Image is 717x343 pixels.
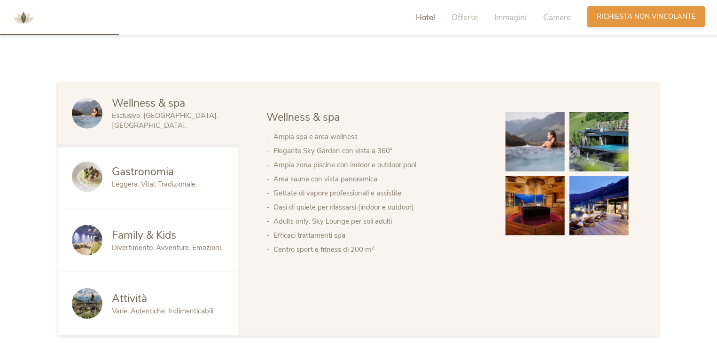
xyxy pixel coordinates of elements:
span: Hotel [416,12,435,23]
img: AMONTI & LUNARIS Wellnessresort [9,4,38,32]
span: Wellness & spa [112,96,185,110]
span: Camere [543,12,571,23]
li: Oasi di quiete per rilassarsi (indoor e outdoor) [273,200,487,214]
li: Ampia zona piscine con indoor e outdoor pool [273,158,487,172]
span: Divertimento. Avventure. Emozioni. [112,243,222,252]
span: Richiesta non vincolante [597,12,696,22]
li: Ampia spa e area wellness [273,130,487,144]
a: AMONTI & LUNARIS Wellnessresort [9,14,38,21]
span: Gastronomia [112,164,174,179]
span: Leggera. Vital. Tradizionale. [112,179,197,189]
span: Immagini [494,12,527,23]
li: Centro sport e fitness di 200 m [273,242,487,257]
span: Family & Kids [112,228,176,242]
li: Area saune con vista panoramica [273,172,487,186]
li: Gettate di vapore professionali e assistite [273,186,487,200]
sup: 2 [371,244,374,251]
span: Offerte [452,12,478,23]
li: Efficaci trattamenti spa [273,228,487,242]
span: Wellness & spa [266,110,340,125]
span: Esclusivo. [GEOGRAPHIC_DATA]. [GEOGRAPHIC_DATA]. [112,111,218,130]
span: Varie. Autentiche. Indimenticabili. [112,306,215,316]
li: Adults only: Sky Lounge per soli adulti [273,214,487,228]
li: Elegante Sky Garden con vista a 360° [273,144,487,158]
span: Attività [112,291,147,306]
